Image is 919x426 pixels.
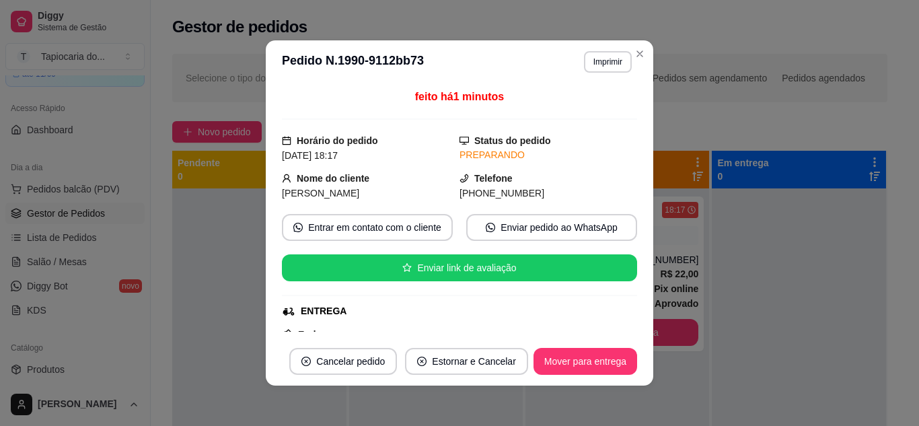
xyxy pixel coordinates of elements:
[459,136,469,145] span: desktop
[459,148,637,162] div: PREPARANDO
[629,43,651,65] button: Close
[474,135,551,146] strong: Status do pedido
[534,348,637,375] button: Mover para entrega
[405,348,528,375] button: close-circleEstornar e Cancelar
[297,135,378,146] strong: Horário do pedido
[282,150,338,161] span: [DATE] 18:17
[486,223,495,232] span: whats-app
[282,174,291,183] span: user
[282,214,453,241] button: whats-appEntrar em contato com o cliente
[415,91,504,102] span: feito há 1 minutos
[293,223,303,232] span: whats-app
[282,188,359,199] span: [PERSON_NAME]
[301,304,346,318] div: ENTREGA
[417,357,427,366] span: close-circle
[282,136,291,145] span: calendar
[301,357,311,366] span: close-circle
[282,328,293,339] span: pushpin
[298,329,341,340] strong: Endereço
[459,174,469,183] span: phone
[474,173,513,184] strong: Telefone
[466,214,637,241] button: whats-appEnviar pedido ao WhatsApp
[282,51,424,73] h3: Pedido N. 1990-9112bb73
[282,254,637,281] button: starEnviar link de avaliação
[402,263,412,273] span: star
[584,51,632,73] button: Imprimir
[459,188,544,199] span: [PHONE_NUMBER]
[289,348,397,375] button: close-circleCancelar pedido
[297,173,369,184] strong: Nome do cliente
